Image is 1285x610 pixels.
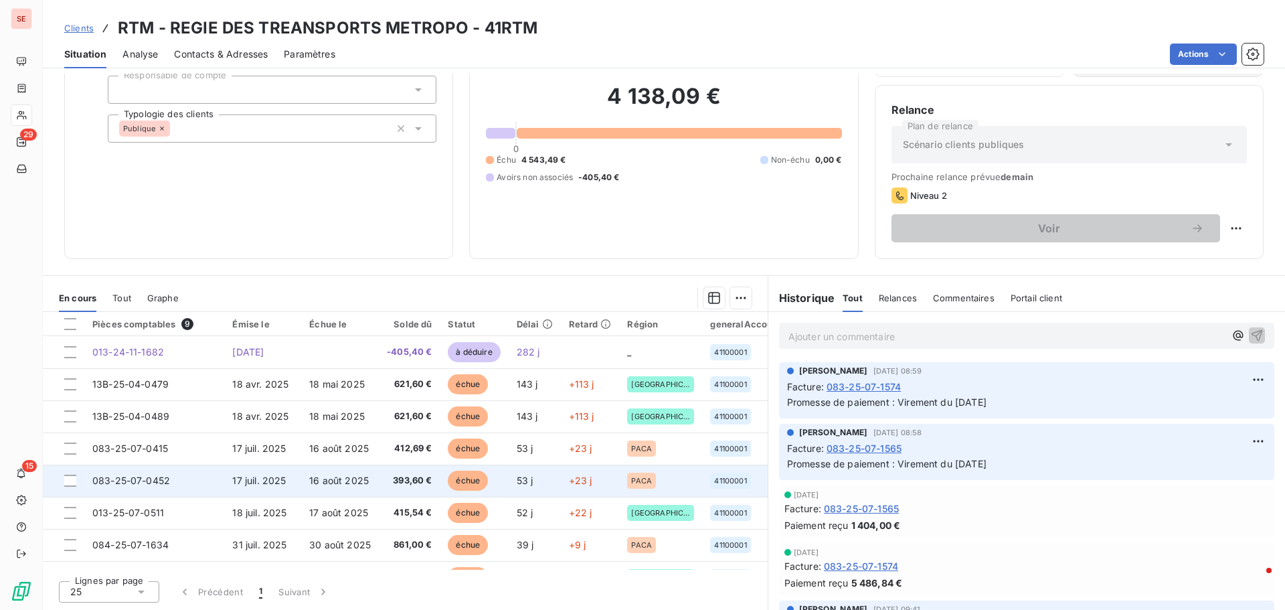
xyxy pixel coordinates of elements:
[787,441,824,455] span: Facture :
[794,491,819,499] span: [DATE]
[827,441,902,455] span: 083-25-07-1565
[232,539,286,550] span: 31 juil. 2025
[569,378,594,390] span: +113 j
[232,507,286,518] span: 18 juil. 2025
[309,443,369,454] span: 16 août 2025
[118,16,537,40] h3: RTM - REGIE DES TREANSPORTS METROPO - 41RTM
[486,83,841,123] h2: 4 138,09 €
[578,171,619,183] span: -405,40 €
[627,319,694,329] div: Région
[387,346,432,359] span: -405,40 €
[714,509,746,517] span: 41100001
[873,367,922,375] span: [DATE] 08:59
[784,502,821,516] span: Facture :
[714,541,746,549] span: 41100001
[787,396,987,408] span: Promesse de paiement : Virement du [DATE]
[714,348,746,356] span: 41100001
[1011,293,1062,303] span: Portail client
[768,290,835,306] h6: Historique
[112,293,131,303] span: Tout
[123,125,155,133] span: Publique
[448,503,488,523] span: échue
[20,129,37,141] span: 29
[631,412,690,421] span: [GEOGRAPHIC_DATA]
[170,123,181,135] input: Ajouter une valeur
[910,190,947,201] span: Niveau 2
[891,214,1220,242] button: Voir
[448,406,488,427] span: échue
[448,319,500,329] div: Statut
[714,445,746,453] span: 41100001
[771,154,810,166] span: Non-échu
[147,293,179,303] span: Graphe
[569,410,594,422] span: +113 j
[11,8,32,29] div: SE
[309,319,371,329] div: Échue le
[879,293,917,303] span: Relances
[387,538,432,552] span: 861,00 €
[64,48,106,61] span: Situation
[174,48,268,61] span: Contacts & Adresses
[92,410,169,422] span: 13B-25-04-0489
[448,374,488,394] span: échue
[794,548,819,556] span: [DATE]
[799,365,868,377] span: [PERSON_NAME]
[284,48,335,61] span: Paramètres
[387,410,432,423] span: 621,60 €
[627,346,631,358] span: _
[569,539,586,550] span: +9 j
[11,581,32,602] img: Logo LeanPay
[1170,44,1237,65] button: Actions
[309,507,368,518] span: 17 août 2025
[22,460,37,472] span: 15
[714,477,746,485] span: 41100001
[784,559,821,573] span: Facture :
[843,293,863,303] span: Tout
[309,410,365,422] span: 18 mai 2025
[70,585,82,599] span: 25
[631,509,690,517] span: [GEOGRAPHIC_DATA]
[1001,171,1033,182] span: demain
[1239,564,1272,597] iframe: Intercom live chat
[448,535,488,555] span: échue
[851,518,901,532] span: 1 404,00 €
[92,443,168,454] span: 083-25-07-0415
[92,475,170,486] span: 083-25-07-0452
[92,378,169,390] span: 13B-25-04-0479
[64,23,94,33] span: Clients
[387,506,432,520] span: 415,54 €
[92,346,164,358] span: 013-24-11-1682
[181,318,193,330] span: 9
[232,378,288,390] span: 18 avr. 2025
[59,293,96,303] span: En cours
[309,539,371,550] span: 30 août 2025
[873,429,922,437] span: [DATE] 08:58
[517,443,533,454] span: 53 j
[119,84,130,96] input: Ajouter une valeur
[799,427,868,439] span: [PERSON_NAME]
[784,576,849,590] span: Paiement reçu
[92,507,164,518] span: 013-25-07-0511
[232,319,293,329] div: Émise le
[309,378,365,390] span: 18 mai 2025
[903,138,1025,151] span: Scénario clients publiques
[787,458,987,469] span: Promesse de paiement : Virement du [DATE]
[824,559,898,573] span: 083-25-07-1574
[448,471,488,491] span: échue
[714,380,746,388] span: 41100001
[569,319,612,329] div: Retard
[517,475,533,486] span: 53 j
[517,346,540,358] span: 282 j
[517,319,553,329] div: Délai
[497,171,573,183] span: Avoirs non associés
[232,475,286,486] span: 17 juil. 2025
[569,443,592,454] span: +23 j
[497,154,516,166] span: Échu
[517,410,538,422] span: 143 j
[92,539,169,550] span: 084-25-07-1634
[787,380,824,394] span: Facture :
[908,223,1191,234] span: Voir
[387,319,432,329] div: Solde dû
[891,171,1247,182] span: Prochaine relance prévue
[387,442,432,455] span: 412,69 €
